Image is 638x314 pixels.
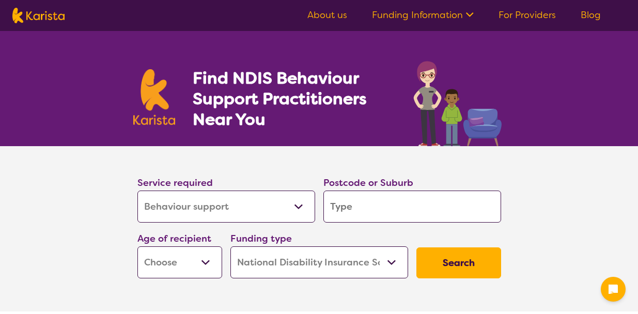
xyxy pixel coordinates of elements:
a: Blog [581,9,601,21]
label: Funding type [230,232,292,245]
img: Karista logo [133,69,176,125]
img: behaviour-support [411,56,505,146]
input: Type [323,191,501,223]
button: Search [416,247,501,278]
label: Postcode or Suburb [323,177,413,189]
a: For Providers [499,9,556,21]
h1: Find NDIS Behaviour Support Practitioners Near You [193,68,393,130]
img: Karista logo [12,8,65,23]
a: About us [307,9,347,21]
a: Funding Information [372,9,474,21]
label: Age of recipient [137,232,211,245]
label: Service required [137,177,213,189]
